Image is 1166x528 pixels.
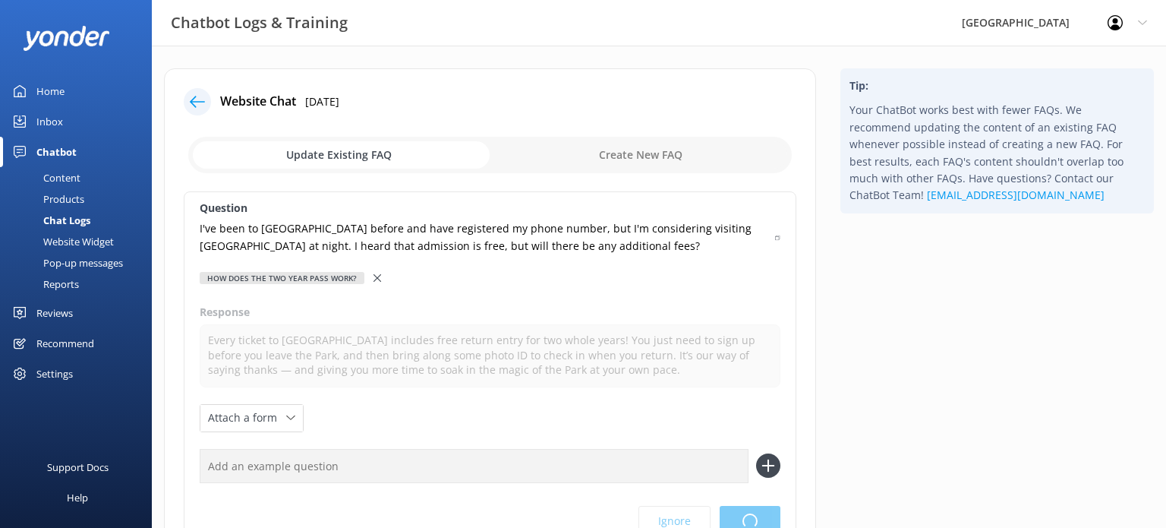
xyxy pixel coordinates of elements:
div: Home [36,76,65,106]
div: Inbox [36,106,63,137]
h3: Chatbot Logs & Training [171,11,348,35]
div: Recommend [36,328,94,359]
div: Chat Logs [9,210,90,231]
div: Reports [9,273,79,295]
img: yonder-white-logo.png [23,26,110,51]
a: Products [9,188,152,210]
div: Website Widget [9,231,114,252]
a: Reports [9,273,152,295]
a: Content [9,167,152,188]
div: Settings [36,359,73,389]
label: Question [200,200,780,217]
a: Pop-up messages [9,252,152,273]
p: [DATE] [305,93,339,110]
p: Your ChatBot works best with fewer FAQs. We recommend updating the content of an existing FAQ whe... [849,102,1145,204]
div: Products [9,188,84,210]
h4: Tip: [849,77,1145,94]
a: Chat Logs [9,210,152,231]
div: How does the two year pass work? [200,272,364,284]
div: Help [67,482,88,513]
div: Support Docs [47,452,109,482]
div: Reviews [36,298,73,328]
a: [EMAIL_ADDRESS][DOMAIN_NAME] [927,188,1105,202]
div: Chatbot [36,137,77,167]
p: I've been to [GEOGRAPHIC_DATA] before and have registered my phone number, but I'm considering vi... [200,220,766,255]
textarea: Every ticket to [GEOGRAPHIC_DATA] includes free return entry for two whole years! You just need t... [200,324,780,387]
a: Website Widget [9,231,152,252]
label: Response [200,304,780,321]
h4: Website Chat [220,92,296,112]
span: Attach a form [208,409,286,426]
input: Add an example question [200,449,748,483]
div: Pop-up messages [9,252,123,273]
div: Content [9,167,80,188]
